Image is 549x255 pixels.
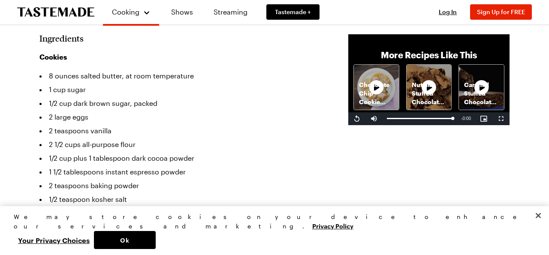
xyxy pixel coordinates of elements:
li: 1 1/2 tablespoons instant espresso powder [39,165,323,179]
li: 2 1/2 cups all-purpose flour [39,138,323,151]
span: 0:00 [463,116,471,121]
a: To Tastemade Home Page [17,7,94,17]
p: Caramel Stuffed Chocolate Skillet Cookie [459,81,504,106]
li: 2 teaspoons vanilla [39,124,323,138]
a: More information about your privacy, opens in a new tab [312,222,353,230]
div: We may store cookies on your device to enhance our services and marketing. [14,212,528,231]
li: 2 large eggs [39,110,323,124]
button: Ok [94,231,156,249]
button: Cooking [112,3,151,21]
button: Close [529,206,548,225]
li: 1 cup sugar [39,83,323,96]
button: Picture-in-Picture [475,112,492,125]
p: More Recipes Like This [381,49,477,61]
button: Fullscreen [492,112,510,125]
div: Progress Bar [387,118,452,119]
button: Replay [348,112,365,125]
span: Log In [439,8,457,15]
button: Sign Up for FREE [470,4,532,20]
a: Caramel Stuffed Chocolate Skillet CookieRecipe image thumbnail [459,64,504,110]
button: Log In [431,8,465,16]
span: - [461,116,462,121]
div: Privacy [14,212,528,249]
button: Your Privacy Choices [14,231,94,249]
span: Cooking [112,8,139,16]
li: 1/2 teaspoon kosher salt [39,192,323,206]
li: 2 teaspoons baking powder [39,179,323,192]
h3: Cookies [39,52,323,62]
span: Sign Up for FREE [477,8,525,15]
p: Chocolate Chip Cookie Stuffed Pretzels with Vanilla Bean Glaze [354,81,399,106]
button: Mute [365,112,383,125]
li: 1/2 cup plus 1 tablespoon dark cocoa powder [39,151,323,165]
li: 1/2 cup dark brown sugar, packed [39,96,323,110]
span: Tastemade + [275,8,311,16]
h2: Ingredients [39,33,84,43]
a: Nutella-Stuffed Chocolate Chip CookiesRecipe image thumbnail [406,64,452,110]
a: Chocolate Chip Cookie Stuffed Pretzels with Vanilla Bean GlazeRecipe image thumbnail [353,64,399,110]
li: 8 ounces salted butter, at room temperature [39,69,323,83]
p: Nutella-Stuffed Chocolate Chip Cookies [407,81,452,106]
a: Tastemade + [266,4,320,20]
